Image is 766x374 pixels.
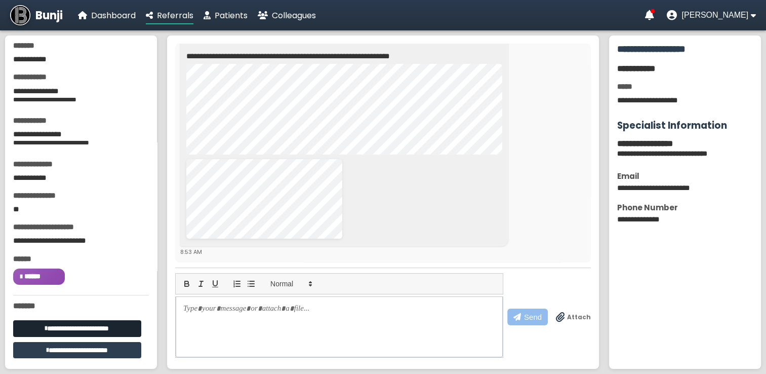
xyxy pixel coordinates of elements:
[146,9,193,22] a: Referrals
[258,9,316,22] a: Colleagues
[666,10,756,20] button: User menu
[194,278,208,290] button: italic
[524,313,542,321] span: Send
[556,312,591,322] label: Drag & drop files anywhere to attach
[91,10,136,21] span: Dashboard
[215,10,248,21] span: Patients
[10,5,63,25] a: Bunji
[204,9,248,22] a: Patients
[35,7,63,24] span: Bunji
[10,5,30,25] img: Bunji Dental Referral Management
[644,10,654,20] a: Notifications
[78,9,136,22] a: Dashboard
[507,309,548,325] button: Send
[230,278,244,290] button: list: ordered
[180,248,202,256] span: 8:53 AM
[617,202,753,213] div: Phone Number
[617,170,753,182] div: Email
[157,10,193,21] span: Referrals
[244,278,258,290] button: list: bullet
[272,10,316,21] span: Colleagues
[180,278,194,290] button: bold
[567,313,591,322] span: Attach
[681,11,748,20] span: [PERSON_NAME]
[617,118,753,133] h3: Specialist Information
[208,278,222,290] button: underline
